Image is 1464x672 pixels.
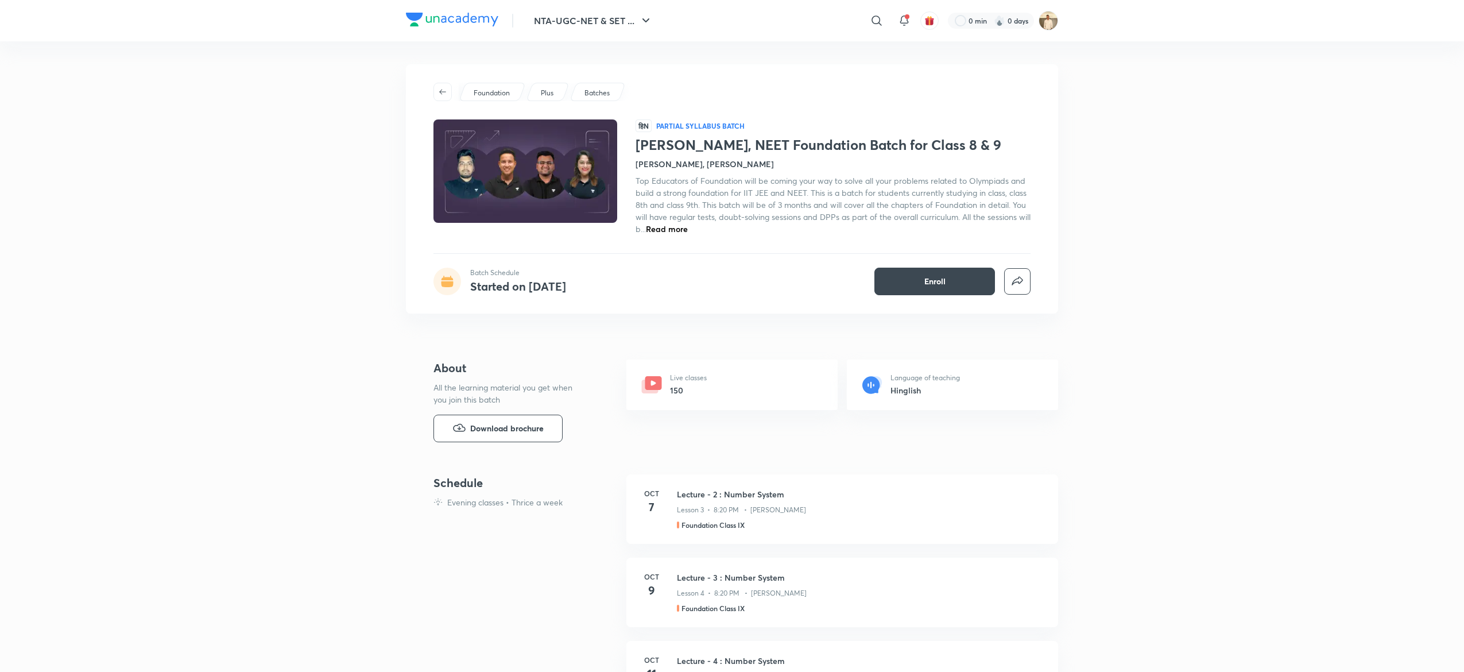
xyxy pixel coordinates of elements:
[670,373,707,383] p: Live classes
[470,279,566,294] h4: Started on [DATE]
[539,88,556,98] a: Plus
[406,13,498,29] a: Company Logo
[656,121,745,130] p: Partial syllabus Batch
[640,488,663,499] h6: Oct
[470,268,566,278] p: Batch Schedule
[583,88,612,98] a: Batches
[994,15,1005,26] img: streak
[433,415,563,442] button: Download brochure
[636,158,774,170] h4: [PERSON_NAME], [PERSON_NAME]
[640,655,663,665] h6: Oct
[433,360,590,377] h4: About
[890,384,960,396] h6: Hinglish
[636,175,1031,234] span: Top Educators of Foundation will be coming your way to solve all your problems related to Olympia...
[1039,11,1058,30] img: Chandrakant Deshmukh
[636,137,1031,153] h1: [PERSON_NAME], NEET Foundation Batch for Class 8 & 9
[636,119,652,132] span: हिN
[677,588,807,598] p: Lesson 4 • 8:20 PM • [PERSON_NAME]
[924,16,935,26] img: avatar
[626,558,1058,641] a: Oct9Lecture - 3 : Number SystemLesson 4 • 8:20 PM • [PERSON_NAME]Foundation Class IX
[640,499,663,516] h4: 7
[924,276,946,287] span: Enroll
[677,571,1044,584] h3: Lecture - 3 : Number System
[472,88,512,98] a: Foundation
[670,384,707,396] h6: 150
[433,474,617,492] h4: Schedule
[920,11,939,30] button: avatar
[874,268,995,295] button: Enroll
[433,381,582,405] p: All the learning material you get when you join this batch
[432,118,619,224] img: Thumbnail
[527,9,660,32] button: NTA-UGC-NET & SET ...
[470,422,544,435] span: Download brochure
[474,88,510,98] p: Foundation
[681,603,745,613] h5: Foundation Class IX
[447,496,563,508] p: Evening classes • Thrice a week
[626,474,1058,558] a: Oct7Lecture - 2 : Number SystemLesson 3 • 8:20 PM • [PERSON_NAME]Foundation Class IX
[584,88,610,98] p: Batches
[677,488,1044,500] h3: Lecture - 2 : Number System
[640,582,663,599] h4: 9
[890,373,960,383] p: Language of teaching
[406,13,498,26] img: Company Logo
[646,223,688,234] span: Read more
[681,520,745,530] h5: Foundation Class IX
[677,505,806,515] p: Lesson 3 • 8:20 PM • [PERSON_NAME]
[677,655,1044,667] h3: Lecture - 4 : Number System
[640,571,663,582] h6: Oct
[541,88,553,98] p: Plus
